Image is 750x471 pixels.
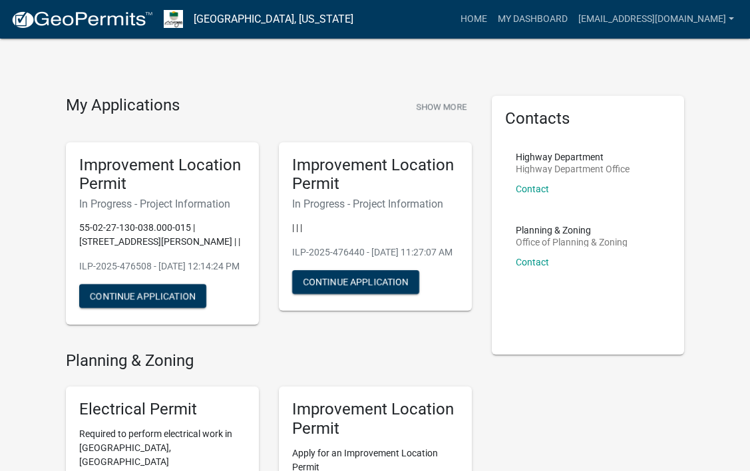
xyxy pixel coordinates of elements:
a: [GEOGRAPHIC_DATA], [US_STATE] [194,8,353,31]
h4: Planning & Zoning [66,351,472,371]
p: Highway Department [516,152,630,162]
a: [EMAIL_ADDRESS][DOMAIN_NAME] [573,7,739,32]
p: ILP-2025-476508 - [DATE] 12:14:24 PM [79,259,246,273]
a: Home [455,7,492,32]
a: My Dashboard [492,7,573,32]
h4: My Applications [66,96,180,116]
p: Office of Planning & Zoning [516,237,628,247]
h6: In Progress - Project Information [79,198,246,210]
p: Planning & Zoning [516,226,628,235]
h5: Contacts [505,109,671,128]
h6: In Progress - Project Information [292,198,459,210]
button: Continue Application [79,284,206,308]
h5: Improvement Location Permit [292,156,459,194]
h5: Electrical Permit [79,400,246,419]
p: ILP-2025-476440 - [DATE] 11:27:07 AM [292,245,459,259]
img: Morgan County, Indiana [164,10,183,28]
button: Show More [411,96,472,118]
p: Required to perform electrical work in [GEOGRAPHIC_DATA], [GEOGRAPHIC_DATA] [79,427,246,469]
a: Contact [516,184,549,194]
h5: Improvement Location Permit [292,400,459,438]
button: Continue Application [292,270,419,294]
p: Highway Department Office [516,164,630,174]
p: 55-02-27-130-038.000-015 | [STREET_ADDRESS][PERSON_NAME] | | [79,221,246,249]
p: | | | [292,221,459,235]
h5: Improvement Location Permit [79,156,246,194]
a: Contact [516,257,549,267]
